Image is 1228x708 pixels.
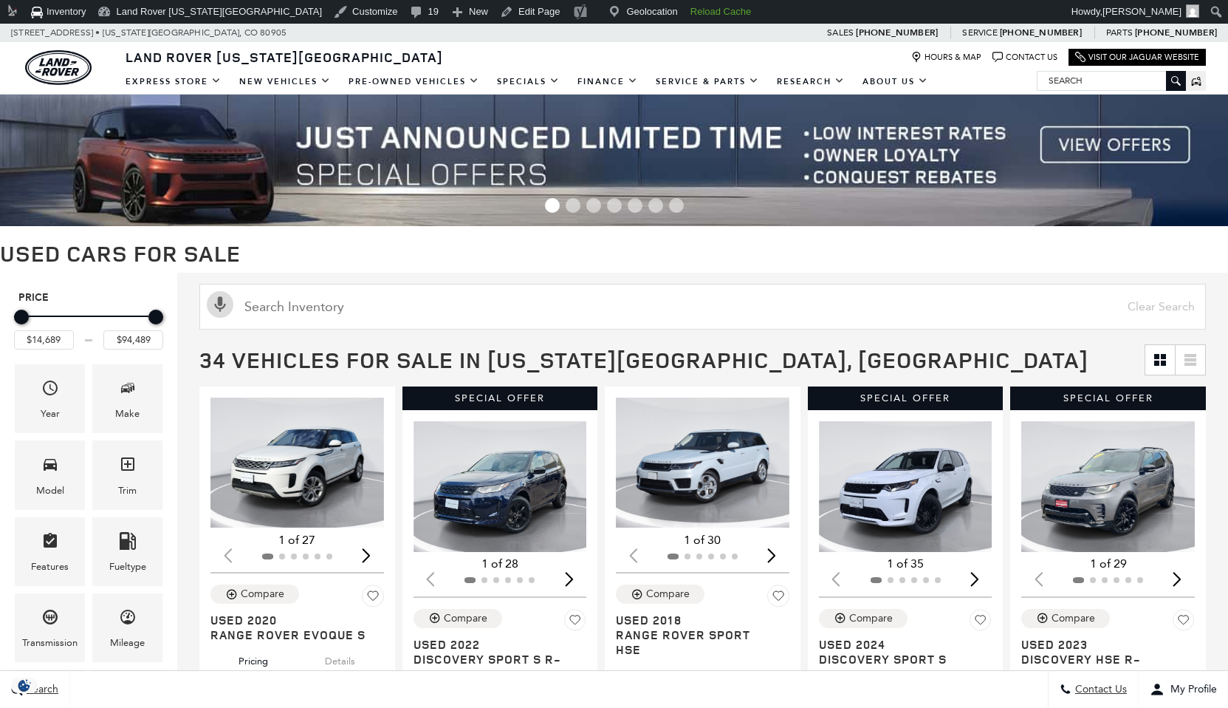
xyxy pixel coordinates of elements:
[607,198,622,213] span: Go to slide 4
[210,398,384,528] div: 1 / 2
[299,642,381,675] button: details tab
[15,364,85,433] div: YearYear
[767,585,789,613] button: Save Vehicle
[647,69,768,95] a: Service & Parts
[210,585,299,604] button: Compare Vehicle
[908,667,989,699] button: details tab
[117,69,230,95] a: EXPRESS STORE
[964,563,984,596] div: Next slide
[1021,421,1195,551] img: 2023 Land Rover Discovery HSE R-Dynamic 1
[616,398,789,528] div: 1 / 2
[488,69,569,95] a: Specials
[115,406,140,422] div: Make
[1139,671,1228,708] button: Open user profile menu
[117,69,937,95] nav: Main Navigation
[118,483,137,499] div: Trim
[414,556,587,572] div: 1 of 28
[808,387,1004,410] div: Special Offer
[244,24,258,42] span: CO
[704,657,786,690] button: details tab
[22,635,78,651] div: Transmission
[849,612,893,625] div: Compare
[856,27,938,38] a: [PHONE_NUMBER]
[819,637,981,652] span: Used 2024
[117,48,452,66] a: Land Rover [US_STATE][GEOGRAPHIC_DATA]
[103,330,163,350] input: Maximum
[669,198,684,213] span: Go to slide 7
[992,52,1057,63] a: Contact Us
[1021,556,1195,572] div: 1 of 29
[1052,612,1095,625] div: Compare
[1037,72,1185,89] input: Search
[569,69,647,95] a: Finance
[414,652,576,681] span: Discovery Sport S R-Dynamic
[1021,421,1195,551] div: 1 / 2
[36,483,64,499] div: Model
[7,678,41,693] img: Opt-Out Icon
[414,609,502,628] button: Compare Vehicle
[414,421,587,551] img: 2022 Land Rover Discovery Sport S R-Dynamic 1
[1135,27,1217,38] a: [PHONE_NUMBER]
[1021,609,1110,628] button: Compare Vehicle
[18,291,159,304] h5: Price
[1021,637,1184,652] span: Used 2023
[819,609,908,628] button: Compare Vehicle
[819,421,992,551] div: 1 / 2
[92,517,162,586] div: FueltypeFueltype
[199,284,1206,330] input: Search Inventory
[210,532,384,548] div: 1 of 27
[41,452,59,482] span: Model
[92,364,162,433] div: MakeMake
[1164,684,1217,696] span: My Profile
[1071,684,1127,696] span: Contact Us
[819,556,992,572] div: 1 of 35
[402,387,598,410] div: Special Offer
[207,291,233,318] svg: Click to toggle on voice search
[616,613,778,627] span: Used 2018
[628,198,642,213] span: Go to slide 5
[1075,52,1199,63] a: Visit Our Jaguar Website
[119,452,137,482] span: Trim
[648,198,663,213] span: Go to slide 6
[1021,652,1184,681] span: Discovery HSE R-Dynamic
[1167,563,1187,596] div: Next slide
[148,310,163,324] div: Maximum Price
[616,627,778,657] span: Range Rover Sport HSE
[1021,637,1195,681] a: Used 2023Discovery HSE R-Dynamic
[41,406,60,422] div: Year
[619,657,700,690] button: pricing tab
[1102,6,1181,17] span: [PERSON_NAME]
[103,24,242,42] span: [US_STATE][GEOGRAPHIC_DATA],
[616,398,789,528] img: 2018 Land Rover Range Rover Sport HSE 1
[362,585,384,613] button: Save Vehicle
[616,532,789,548] div: 1 of 30
[41,528,59,559] span: Features
[119,375,137,406] span: Make
[41,375,59,406] span: Year
[15,593,85,662] div: TransmissionTransmission
[260,24,287,42] span: 80905
[92,593,162,662] div: MileageMileage
[559,563,579,596] div: Next slide
[92,440,162,509] div: TrimTrim
[566,198,580,213] span: Go to slide 2
[340,69,488,95] a: Pre-Owned Vehicles
[210,398,384,528] img: 2020 Land Rover Range Rover Evoque S 1
[110,635,145,651] div: Mileage
[962,27,997,38] span: Service
[230,69,340,95] a: New Vehicles
[11,27,287,38] a: [STREET_ADDRESS] • [US_STATE][GEOGRAPHIC_DATA], CO 80905
[15,440,85,509] div: ModelModel
[126,48,443,66] span: Land Rover [US_STATE][GEOGRAPHIC_DATA]
[564,609,586,637] button: Save Vehicle
[1000,27,1082,38] a: [PHONE_NUMBER]
[819,652,981,667] span: Discovery Sport S
[444,612,487,625] div: Compare
[199,344,1088,375] span: 34 Vehicles for Sale in [US_STATE][GEOGRAPHIC_DATA], [GEOGRAPHIC_DATA]
[25,50,92,85] a: land-rover
[213,642,294,675] button: pricing tab
[14,310,29,324] div: Minimum Price
[357,539,377,571] div: Next slide
[819,637,992,667] a: Used 2024Discovery Sport S
[241,588,284,601] div: Compare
